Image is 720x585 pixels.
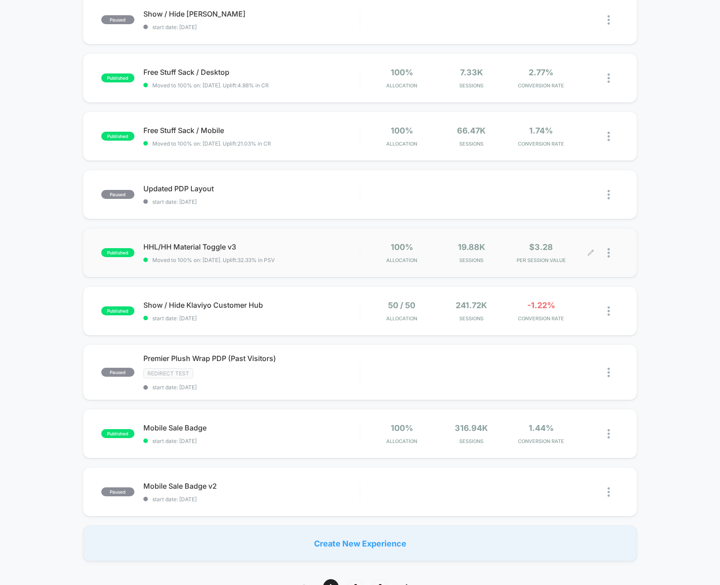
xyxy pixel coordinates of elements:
[143,184,360,193] span: Updated PDP Layout
[509,257,573,263] span: PER SESSION VALUE
[143,482,360,490] span: Mobile Sale Badge v2
[456,301,487,310] span: 241.72k
[143,68,360,77] span: Free Stuff Sack / Desktop
[152,257,275,263] span: Moved to 100% on: [DATE] . Uplift: 32.33% in PSV
[101,306,134,315] span: published
[101,487,134,496] span: paused
[460,68,483,77] span: 7.33k
[608,248,610,258] img: close
[529,423,554,433] span: 1.44%
[391,68,413,77] span: 100%
[386,315,417,322] span: Allocation
[386,141,417,147] span: Allocation
[527,301,555,310] span: -1.22%
[439,82,504,89] span: Sessions
[152,82,269,89] span: Moved to 100% on: [DATE] . Uplift: 4.88% in CR
[608,429,610,439] img: close
[608,15,610,25] img: close
[509,141,573,147] span: CONVERSION RATE
[386,257,417,263] span: Allocation
[439,257,504,263] span: Sessions
[143,301,360,310] span: Show / Hide Klaviyo Customer Hub
[458,242,485,252] span: 19.88k
[101,15,134,24] span: paused
[608,487,610,497] img: close
[608,368,610,377] img: close
[101,368,134,377] span: paused
[101,73,134,82] span: published
[439,438,504,444] span: Sessions
[143,9,360,18] span: Show / Hide [PERSON_NAME]
[608,73,610,83] img: close
[388,301,415,310] span: 50 / 50
[143,438,360,444] span: start date: [DATE]
[143,24,360,30] span: start date: [DATE]
[143,384,360,391] span: start date: [DATE]
[101,190,134,199] span: paused
[391,242,413,252] span: 100%
[83,525,637,561] div: Create New Experience
[608,132,610,141] img: close
[391,126,413,135] span: 100%
[386,438,417,444] span: Allocation
[439,141,504,147] span: Sessions
[608,190,610,199] img: close
[143,368,193,379] span: Redirect Test
[143,198,360,205] span: start date: [DATE]
[152,140,271,147] span: Moved to 100% on: [DATE] . Uplift: 21.03% in CR
[457,126,486,135] span: 66.47k
[101,248,134,257] span: published
[608,306,610,316] img: close
[509,82,573,89] span: CONVERSION RATE
[143,315,360,322] span: start date: [DATE]
[529,68,553,77] span: 2.77%
[455,423,488,433] span: 316.94k
[529,126,553,135] span: 1.74%
[143,496,360,503] span: start date: [DATE]
[101,429,134,438] span: published
[143,126,360,135] span: Free Stuff Sack / Mobile
[509,438,573,444] span: CONVERSION RATE
[143,354,360,363] span: Premier Plush Wrap PDP (Past Visitors)
[509,315,573,322] span: CONVERSION RATE
[391,423,413,433] span: 100%
[439,315,504,322] span: Sessions
[529,242,553,252] span: $3.28
[143,242,360,251] span: HHL/HH Material Toggle v3
[143,423,360,432] span: Mobile Sale Badge
[386,82,417,89] span: Allocation
[101,132,134,141] span: published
